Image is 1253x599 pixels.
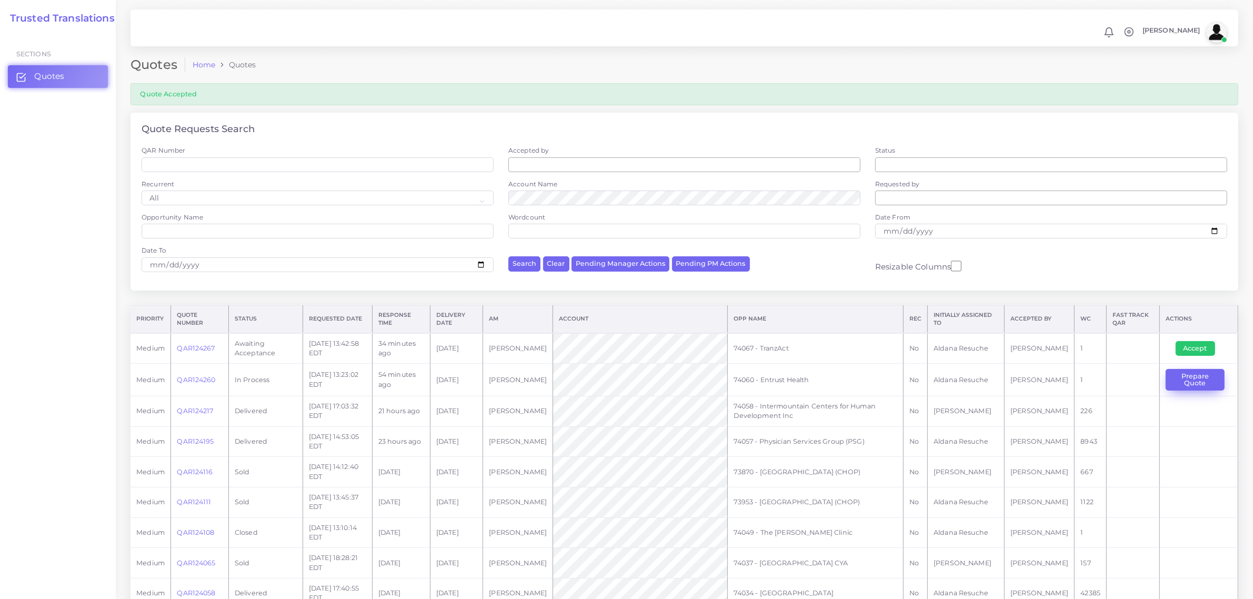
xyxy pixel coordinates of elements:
th: AM [483,305,553,333]
td: [DATE] 17:03:32 EDT [303,396,372,427]
label: QAR Number [142,146,185,155]
td: [PERSON_NAME] [1005,487,1075,518]
td: 74067 - TranzAct [728,333,903,364]
td: Closed [228,517,303,548]
th: Response Time [372,305,430,333]
label: Account Name [508,179,558,188]
button: Prepare Quote [1166,369,1224,391]
td: Delivered [228,426,303,457]
label: Accepted by [508,146,549,155]
td: Aldana Resuche [928,426,1005,457]
td: Aldana Resuche [928,333,1005,364]
td: 74049 - The [PERSON_NAME] Clinic [728,517,903,548]
th: REC [903,305,927,333]
td: [DATE] [430,548,483,578]
td: 1 [1075,517,1107,548]
td: No [903,426,927,457]
td: Sold [228,548,303,578]
td: [PERSON_NAME] [1005,396,1075,427]
label: Wordcount [508,213,545,222]
td: 157 [1075,548,1107,578]
td: 73953 - [GEOGRAPHIC_DATA] (CHOP) [728,487,903,518]
td: [PERSON_NAME] [483,517,553,548]
button: Search [508,256,540,272]
td: In Process [228,364,303,396]
button: Pending PM Actions [672,256,750,272]
td: [DATE] [372,487,430,518]
td: 21 hours ago [372,396,430,427]
td: 1122 [1075,487,1107,518]
th: Delivery Date [430,305,483,333]
td: [DATE] [430,364,483,396]
span: medium [136,437,165,445]
a: [PERSON_NAME]avatar [1137,22,1231,43]
label: Requested by [875,179,920,188]
button: Pending Manager Actions [572,256,669,272]
th: WC [1075,305,1107,333]
label: Date From [875,213,910,222]
h2: Trusted Translations [3,13,115,25]
a: Home [193,59,216,70]
td: Delivered [228,396,303,427]
td: Aldana Resuche [928,517,1005,548]
span: medium [136,589,165,597]
td: No [903,548,927,578]
a: Quotes [8,65,108,87]
td: 23 hours ago [372,426,430,457]
td: [PERSON_NAME] [483,333,553,364]
th: Actions [1160,305,1238,333]
td: [DATE] [372,517,430,548]
button: Clear [543,256,569,272]
td: [PERSON_NAME] [483,426,553,457]
label: Resizable Columns [875,259,961,273]
td: Aldana Resuche [928,364,1005,396]
td: [DATE] [430,517,483,548]
a: Accept [1176,344,1222,352]
span: Sections [16,50,51,58]
td: 667 [1075,457,1107,487]
td: 1 [1075,333,1107,364]
td: [PERSON_NAME] [928,457,1005,487]
td: [PERSON_NAME] [1005,364,1075,396]
td: [PERSON_NAME] [483,457,553,487]
span: medium [136,498,165,506]
span: medium [136,376,165,384]
h4: Quote Requests Search [142,124,255,135]
td: [PERSON_NAME] [483,364,553,396]
button: Accept [1176,341,1215,356]
td: [DATE] [430,487,483,518]
th: Fast Track QAR [1107,305,1160,333]
label: Status [875,146,896,155]
a: QAR124260 [177,376,215,384]
td: Sold [228,487,303,518]
th: Initially Assigned to [928,305,1005,333]
a: QAR124108 [177,528,214,536]
th: Status [228,305,303,333]
td: [DATE] [430,426,483,457]
td: Sold [228,457,303,487]
td: No [903,333,927,364]
td: [PERSON_NAME] [1005,548,1075,578]
td: [PERSON_NAME] [1005,457,1075,487]
td: [DATE] 13:23:02 EDT [303,364,372,396]
td: [DATE] 13:42:58 EDT [303,333,372,364]
h2: Quotes [131,57,185,73]
td: [PERSON_NAME] [1005,426,1075,457]
td: No [903,487,927,518]
th: Requested Date [303,305,372,333]
td: No [903,457,927,487]
td: [PERSON_NAME] [1005,333,1075,364]
a: QAR124217 [177,407,213,415]
th: Accepted by [1005,305,1075,333]
td: No [903,517,927,548]
td: No [903,396,927,427]
span: medium [136,407,165,415]
a: QAR124065 [177,559,215,567]
a: Prepare Quote [1166,375,1231,383]
td: [DATE] 13:45:37 EDT [303,487,372,518]
td: [PERSON_NAME] [483,396,553,427]
td: 34 minutes ago [372,333,430,364]
td: [DATE] [372,548,430,578]
td: [DATE] 18:28:21 EDT [303,548,372,578]
th: Priority [131,305,171,333]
